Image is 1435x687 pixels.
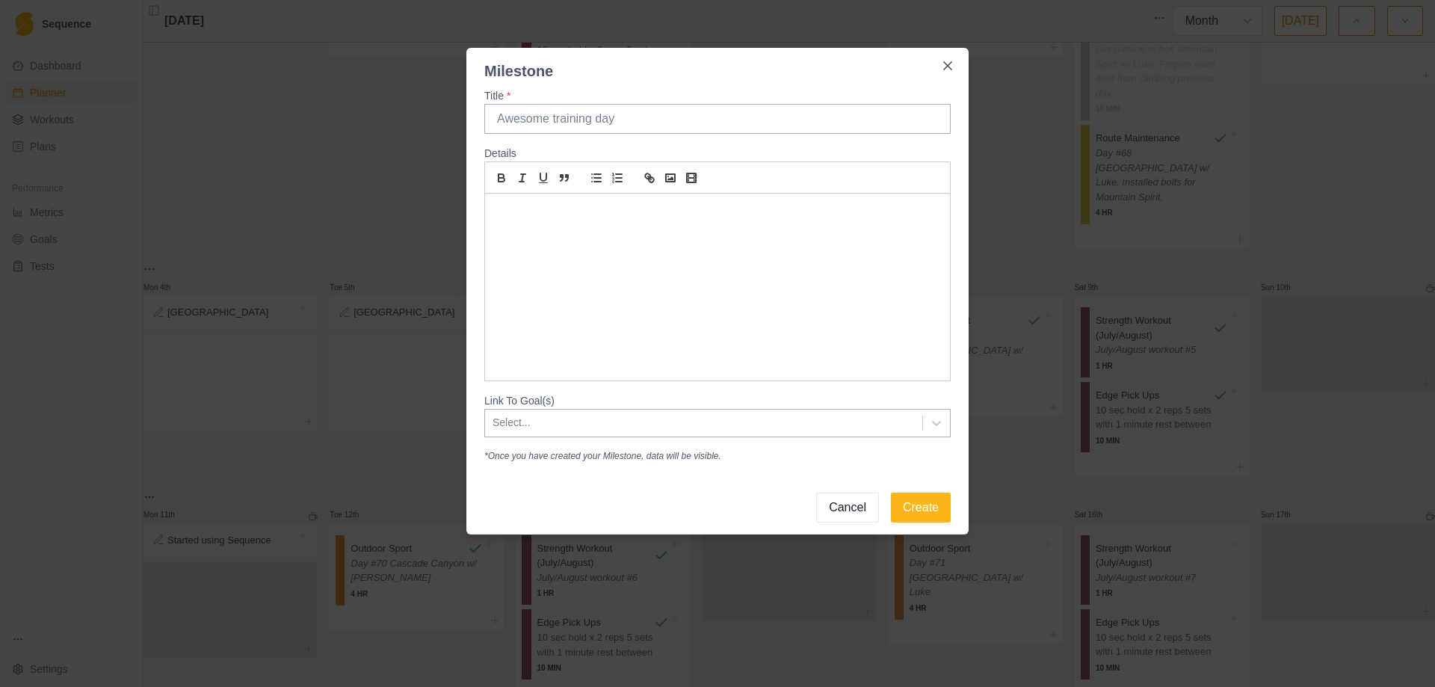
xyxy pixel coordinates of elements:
button: image [660,169,681,187]
button: underline [533,169,554,187]
button: Create [891,493,951,523]
label: Link To Goal(s) [484,393,951,437]
button: list: ordered [607,169,628,187]
p: *Once you have created your Milestone, data will be visible. [484,449,951,463]
label: Details [484,146,942,161]
button: Cancel [816,493,879,523]
input: Awesome training day [484,104,951,134]
button: Close [936,54,960,78]
button: list: bullet [586,169,607,187]
input: Link To Goal(s)Select... [493,415,496,431]
button: video [681,169,702,187]
label: Title [484,88,942,104]
header: Milestone [466,48,969,82]
button: bold [491,169,512,187]
button: blockquote [554,169,575,187]
button: italic [512,169,533,187]
button: link [639,169,660,187]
